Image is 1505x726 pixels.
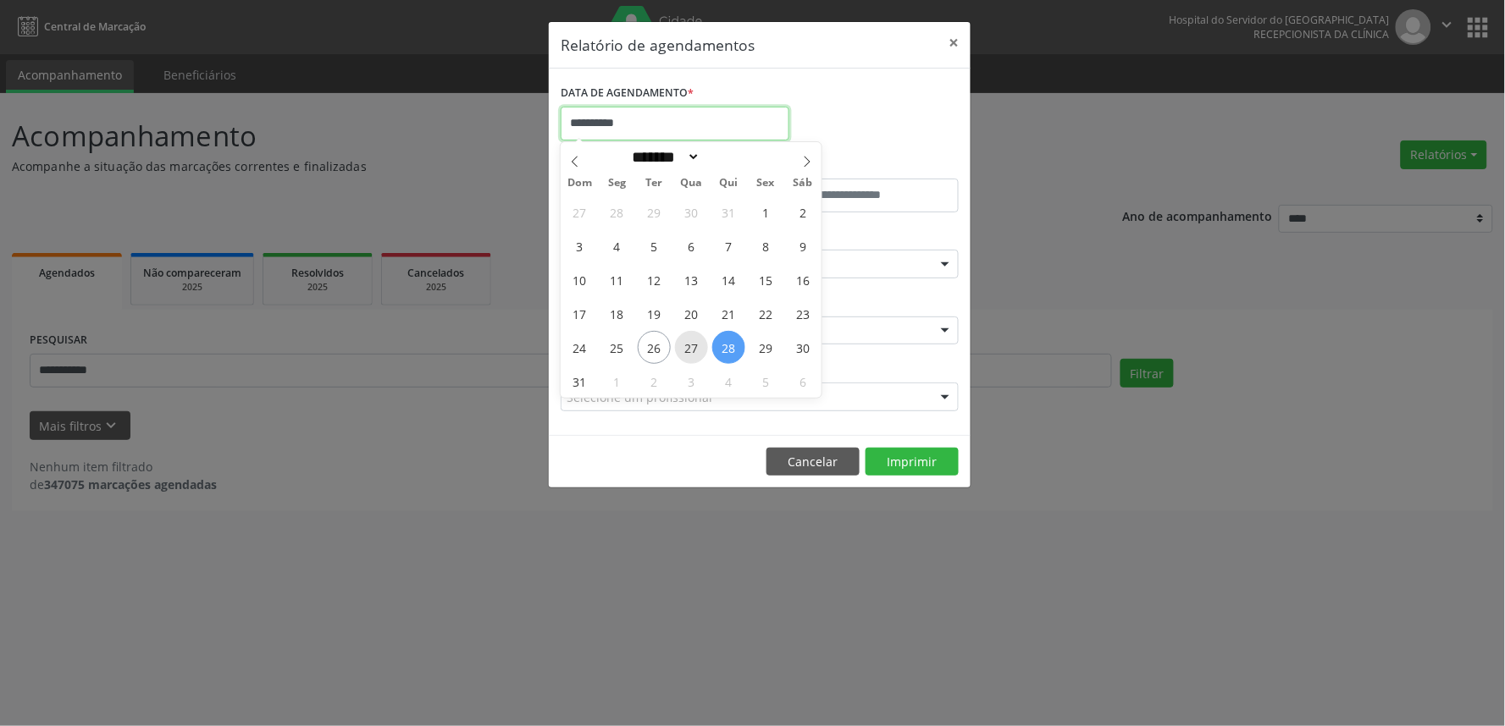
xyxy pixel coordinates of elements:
[710,178,747,189] span: Qui
[600,365,634,398] span: Setembro 1, 2025
[563,297,596,330] span: Agosto 17, 2025
[712,365,745,398] span: Setembro 4, 2025
[672,178,710,189] span: Qua
[784,178,822,189] span: Sáb
[638,229,671,262] span: Agosto 5, 2025
[712,229,745,262] span: Agosto 7, 2025
[787,263,820,296] span: Agosto 16, 2025
[561,178,598,189] span: Dom
[638,263,671,296] span: Agosto 12, 2025
[787,229,820,262] span: Agosto 9, 2025
[635,178,672,189] span: Ter
[712,297,745,330] span: Agosto 21, 2025
[712,263,745,296] span: Agosto 14, 2025
[638,331,671,364] span: Agosto 26, 2025
[638,297,671,330] span: Agosto 19, 2025
[700,148,756,166] input: Year
[675,297,708,330] span: Agosto 20, 2025
[750,195,783,228] span: Agosto 1, 2025
[563,229,596,262] span: Agosto 3, 2025
[561,34,755,56] h5: Relatório de agendamentos
[561,80,694,107] label: DATA DE AGENDAMENTO
[937,22,971,63] button: Close
[675,331,708,364] span: Agosto 27, 2025
[563,365,596,398] span: Agosto 31, 2025
[675,365,708,398] span: Setembro 3, 2025
[600,195,634,228] span: Julho 28, 2025
[787,331,820,364] span: Agosto 30, 2025
[787,365,820,398] span: Setembro 6, 2025
[766,448,860,476] button: Cancelar
[764,152,959,179] label: ATÉ
[627,148,701,166] select: Month
[712,331,745,364] span: Agosto 28, 2025
[750,229,783,262] span: Agosto 8, 2025
[747,178,784,189] span: Sex
[638,195,671,228] span: Julho 29, 2025
[600,263,634,296] span: Agosto 11, 2025
[675,195,708,228] span: Julho 30, 2025
[600,229,634,262] span: Agosto 4, 2025
[750,365,783,398] span: Setembro 5, 2025
[866,448,959,476] button: Imprimir
[600,331,634,364] span: Agosto 25, 2025
[638,365,671,398] span: Setembro 2, 2025
[600,297,634,330] span: Agosto 18, 2025
[563,331,596,364] span: Agosto 24, 2025
[598,178,635,189] span: Seg
[750,263,783,296] span: Agosto 15, 2025
[712,195,745,228] span: Julho 31, 2025
[675,229,708,262] span: Agosto 6, 2025
[675,263,708,296] span: Agosto 13, 2025
[750,331,783,364] span: Agosto 29, 2025
[563,195,596,228] span: Julho 27, 2025
[787,195,820,228] span: Agosto 2, 2025
[787,297,820,330] span: Agosto 23, 2025
[563,263,596,296] span: Agosto 10, 2025
[750,297,783,330] span: Agosto 22, 2025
